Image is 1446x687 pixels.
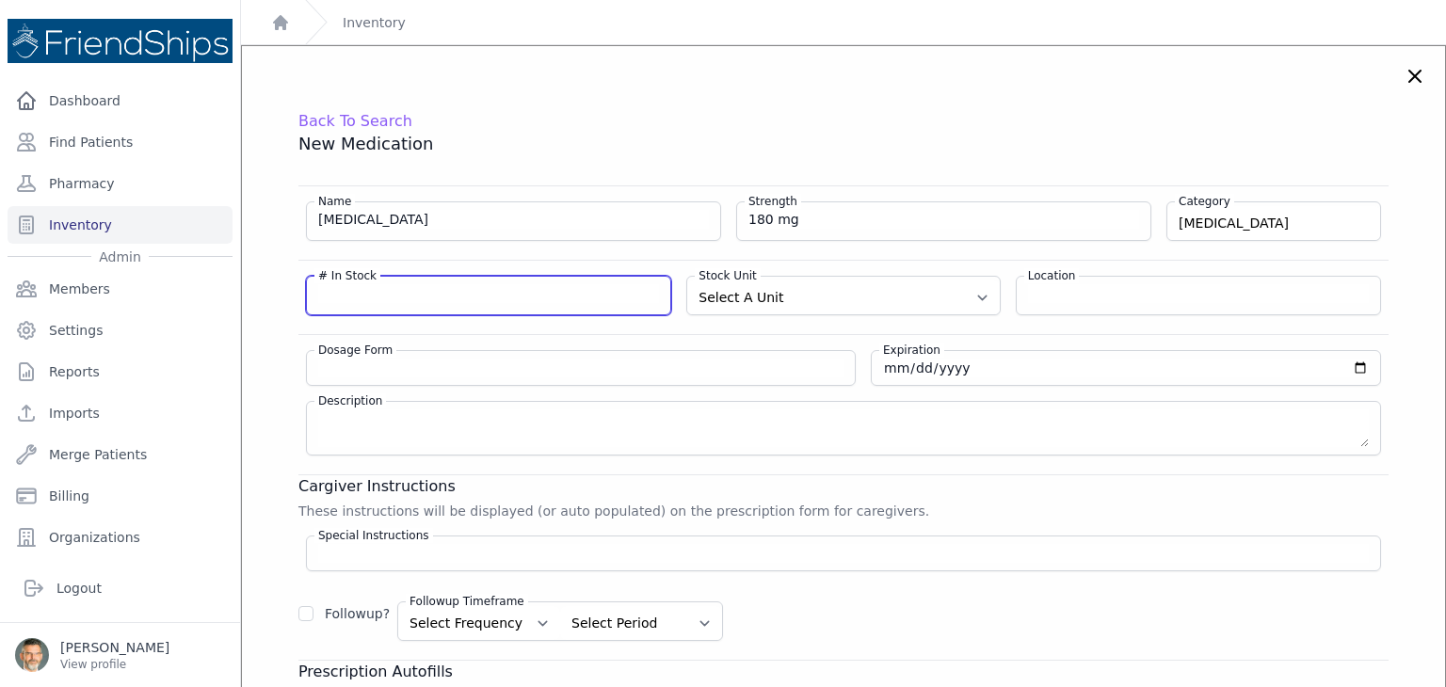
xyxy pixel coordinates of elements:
a: Merge Patients [8,436,233,473]
a: Dashboard [8,82,233,120]
label: Strength [745,194,801,209]
label: Expiration [879,343,944,358]
a: Billing [8,477,233,515]
h4: New Medication [298,133,1389,155]
label: Followup? [325,606,390,621]
a: Inventory [8,206,233,244]
a: Members [8,270,233,308]
a: Organizations [8,519,233,556]
p: These instructions will be displayed (or auto populated) on the prescription form for caregivers. [298,502,931,520]
img: Medical Missions EMR [8,19,233,63]
h3: Prescription Autofills [298,661,1389,683]
label: Stock Unit [695,268,760,283]
label: Dosage Form [314,343,396,358]
label: Special Instructions [314,528,433,543]
a: Back To Search [298,112,412,130]
a: [PERSON_NAME] View profile [15,638,225,672]
h3: Cargiver Instructions [298,475,1389,498]
label: Name [314,194,355,209]
label: # In Stock [314,268,380,283]
a: Reports [8,353,233,391]
a: Imports [8,394,233,432]
a: Settings [8,312,233,349]
label: Location [1024,268,1080,283]
label: Followup Timeframe [406,594,528,609]
p: [PERSON_NAME] [60,638,169,657]
a: Pharmacy [8,165,233,202]
label: Category [1175,194,1234,209]
span: Admin [91,248,149,266]
p: View profile [60,657,169,672]
a: Logout [15,569,225,607]
a: Find Patients [8,123,233,161]
a: Inventory [343,13,406,32]
label: Description [314,393,386,408]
